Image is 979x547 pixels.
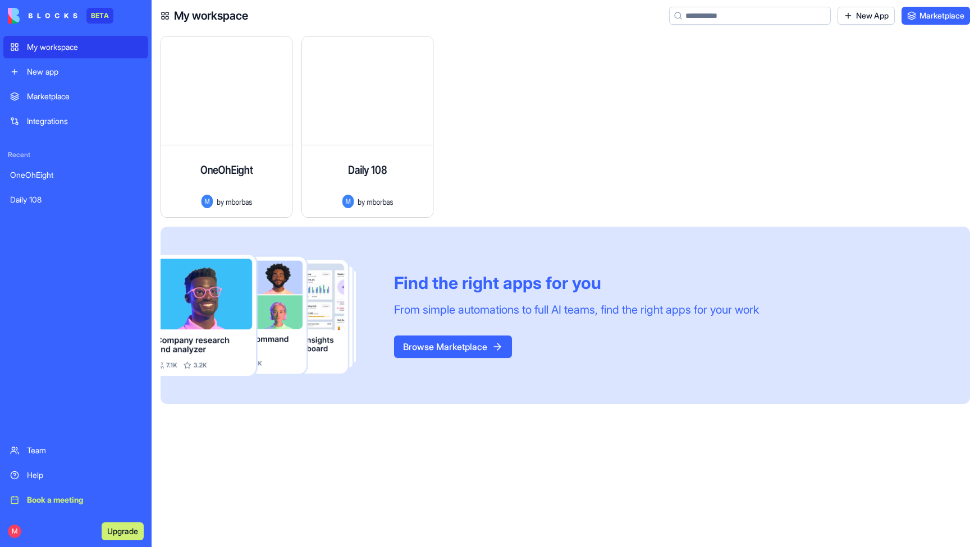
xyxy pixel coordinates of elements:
a: OneOhEightMbymborbas [161,36,315,218]
a: Upgrade [102,525,144,536]
a: Marketplace [902,7,970,25]
span: M [8,525,21,538]
button: Browse Marketplace [394,335,512,358]
span: mborbas [367,196,393,208]
h4: My workspace [174,8,248,24]
h4: Daily 108 [348,162,387,178]
h4: OneOhEight [200,162,253,178]
span: Recent [3,150,148,159]
div: My workspace [27,42,141,53]
div: BETA [86,8,113,24]
a: Team [3,439,148,462]
div: Book a meeting [27,494,141,505]
div: New app [27,66,141,77]
a: New App [838,7,895,25]
img: logo [8,8,77,24]
div: Marketplace [27,91,141,102]
div: Find the right apps for you [394,273,759,293]
span: mborbas [226,196,252,208]
span: M [342,195,354,208]
a: Integrations [3,110,148,132]
a: Book a meeting [3,489,148,511]
a: Help [3,464,148,486]
div: Team [27,445,141,456]
a: Marketplace [3,85,148,108]
div: Daily 108 [10,194,141,205]
a: Daily 108Mbymborbas [324,36,478,218]
button: Upgrade [102,522,144,540]
a: New app [3,61,148,83]
span: by [217,196,224,208]
span: M [201,195,213,208]
a: Browse Marketplace [394,341,512,352]
div: Help [27,470,141,481]
span: by [358,196,365,208]
a: OneOhEight [3,164,148,186]
div: From simple automations to full AI teams, find the right apps for your work [394,302,759,318]
div: OneOhEight [10,169,141,181]
a: My workspace [3,36,148,58]
a: Daily 108 [3,189,148,211]
div: Integrations [27,116,141,127]
a: BETA [8,8,113,24]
